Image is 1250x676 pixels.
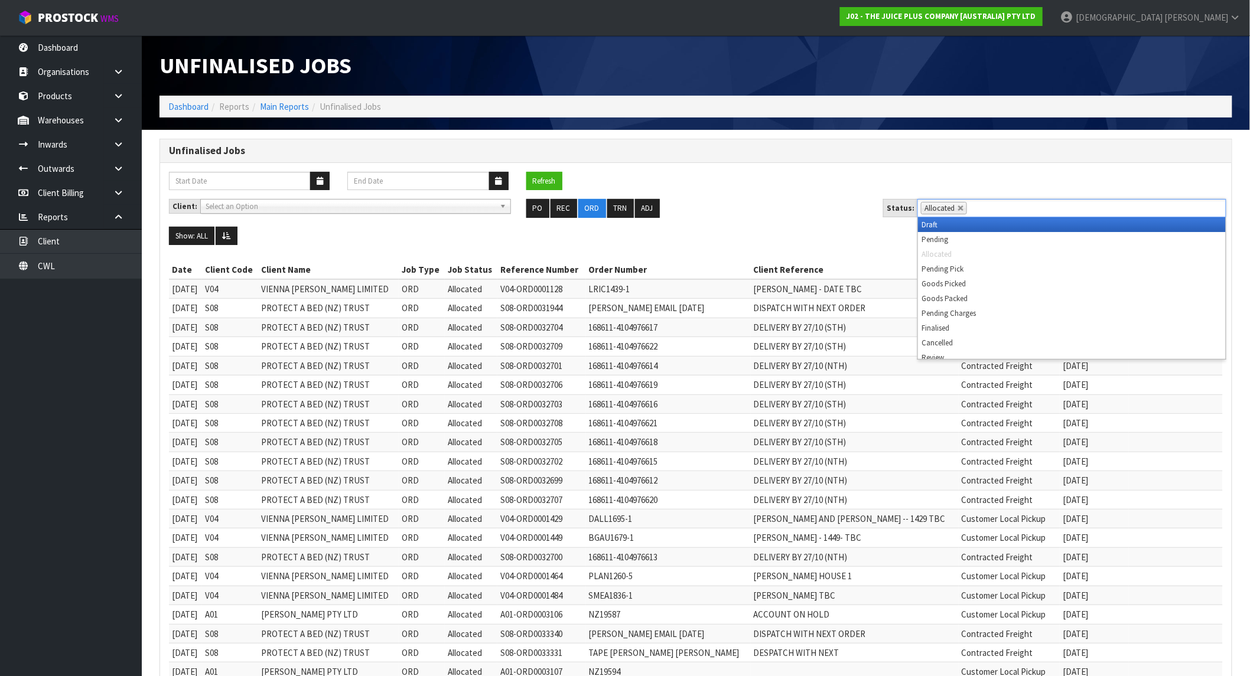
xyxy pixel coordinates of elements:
[258,528,399,547] td: VIENNA [PERSON_NAME] LIMITED
[959,413,1060,432] td: Contracted Freight
[445,260,497,279] th: Job Status
[925,203,955,213] span: Allocated
[169,471,202,490] td: [DATE]
[169,318,202,337] td: [DATE]
[399,318,445,337] td: ORD
[1060,510,1129,528] td: [DATE]
[847,11,1036,21] strong: J02 - THE JUICE PLUS COMPANY [AUSTRALIA] PTY LTD
[258,452,399,471] td: PROTECT A BED (NZ) TRUST
[1060,586,1129,605] td: [DATE]
[159,51,351,79] span: Unfinalised Jobs
[258,433,399,452] td: PROTECT A BED (NZ) TRUST
[448,399,482,410] span: Allocated
[1060,605,1129,624] td: [DATE]
[202,644,259,662] td: S08
[399,490,445,509] td: ORD
[497,337,585,356] td: S08-ORD0032709
[202,299,259,318] td: S08
[497,260,585,279] th: Reference Number
[959,375,1060,394] td: Contracted Freight
[169,528,202,547] td: [DATE]
[497,452,585,471] td: S08-ORD0032702
[1060,433,1129,452] td: [DATE]
[258,624,399,643] td: PROTECT A BED (NZ) TRUST
[202,624,259,643] td: S08
[586,567,751,586] td: PLAN1260-5
[586,586,751,605] td: SMEA1836-1
[258,299,399,318] td: PROTECT A BED (NZ) TRUST
[448,379,482,390] span: Allocated
[959,605,1060,624] td: Customer Local Pickup
[586,356,751,375] td: 168611-4104976614
[1060,644,1129,662] td: [DATE]
[169,510,202,528] td: [DATE]
[448,532,482,543] span: Allocated
[1060,624,1129,643] td: [DATE]
[258,510,399,528] td: VIENNA [PERSON_NAME] LIMITED
[497,394,585,413] td: S08-ORD0032703
[586,433,751,452] td: 168611-4104976618
[586,394,751,413] td: 168611-4104976616
[202,605,259,624] td: A01
[526,172,562,191] button: Refresh
[1060,567,1129,586] td: [DATE]
[918,306,1226,321] li: Pending Charges
[918,335,1226,350] li: Cancelled
[202,394,259,413] td: S08
[399,337,445,356] td: ORD
[399,260,445,279] th: Job Type
[959,452,1060,471] td: Contracted Freight
[959,433,1060,452] td: Contracted Freight
[751,452,959,471] td: DELIVERY BY 27/10 (NTH)
[497,299,585,318] td: S08-ORD0031944
[751,433,959,452] td: DELIVERY BY 27/10 (STH)
[399,413,445,432] td: ORD
[497,567,585,586] td: V04-ORD0001464
[959,356,1060,375] td: Contracted Freight
[586,644,751,662] td: TAPE [PERSON_NAME] [PERSON_NAME]
[1060,452,1129,471] td: [DATE]
[918,217,1226,232] li: Draft
[1060,375,1129,394] td: [DATE]
[169,375,202,394] td: [DATE]
[169,356,202,375] td: [DATE]
[399,452,445,471] td: ORD
[751,356,959,375] td: DELIVERY BY 27/10 (NTH)
[448,283,482,295] span: Allocated
[258,318,399,337] td: PROTECT A BED (NZ) TRUST
[18,10,32,25] img: cube-alt.png
[918,276,1226,291] li: Goods Picked
[258,547,399,566] td: PROTECT A BED (NZ) TRUST
[607,199,634,218] button: TRN
[258,394,399,413] td: PROTECT A BED (NZ) TRUST
[586,299,751,318] td: [PERSON_NAME] EMAIL [DATE]
[586,547,751,566] td: 168611-4104976613
[399,433,445,452] td: ORD
[202,337,259,356] td: S08
[202,490,259,509] td: S08
[448,647,482,658] span: Allocated
[1164,12,1228,23] span: [PERSON_NAME]
[258,567,399,586] td: VIENNA [PERSON_NAME] LIMITED
[751,337,959,356] td: DELIVERY BY 27/10 (STH)
[202,510,259,528] td: V04
[497,279,585,299] td: V04-ORD0001128
[399,279,445,299] td: ORD
[258,356,399,375] td: PROTECT A BED (NZ) TRUST
[169,644,202,662] td: [DATE]
[751,413,959,432] td: DELIVERY BY 27/10 (STH)
[751,586,959,605] td: [PERSON_NAME] TBC
[448,322,482,333] span: Allocated
[169,227,214,246] button: Show: ALL
[1060,413,1129,432] td: [DATE]
[169,260,202,279] th: Date
[586,605,751,624] td: NZ19587
[168,101,209,112] a: Dashboard
[202,413,259,432] td: S08
[751,394,959,413] td: DELIVERY BY 27/10 (STH)
[959,490,1060,509] td: Contracted Freight
[840,7,1043,26] a: J02 - THE JUICE PLUS COMPANY [AUSTRALIA] PTY LTD
[448,341,482,352] span: Allocated
[551,199,577,218] button: REC
[497,624,585,643] td: S08-ORD0033340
